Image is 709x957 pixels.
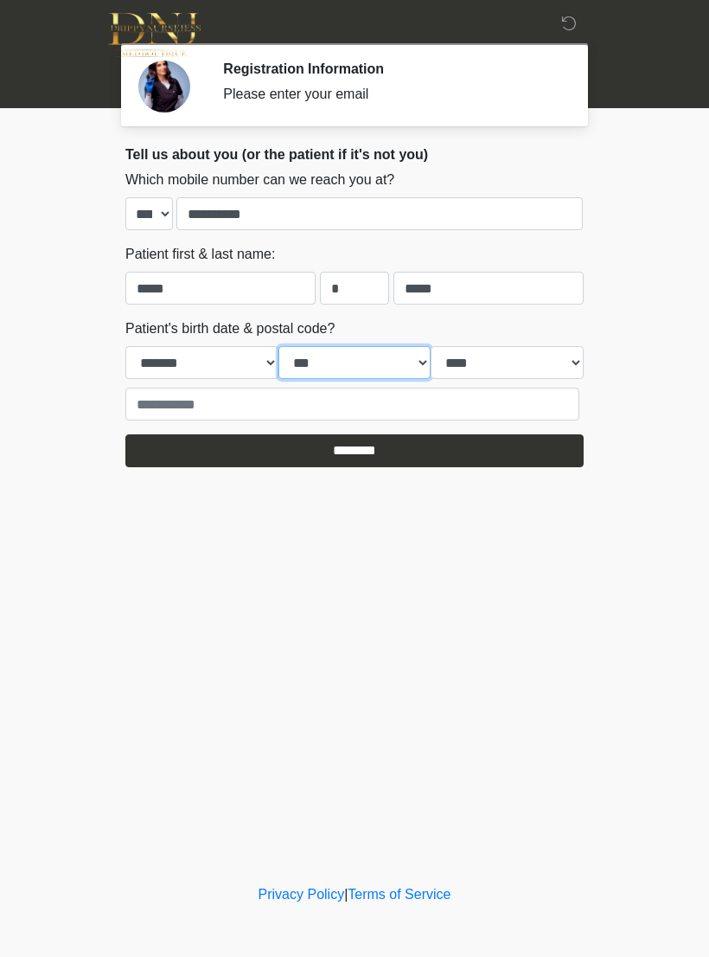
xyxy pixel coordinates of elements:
[125,170,394,190] label: Which mobile number can we reach you at?
[125,146,584,163] h2: Tell us about you (or the patient if it's not you)
[223,84,558,105] div: Please enter your email
[108,13,201,57] img: DNJ Med Boutique Logo
[125,318,335,339] label: Patient's birth date & postal code?
[344,887,348,902] a: |
[348,887,450,902] a: Terms of Service
[138,61,190,112] img: Agent Avatar
[125,244,275,265] label: Patient first & last name:
[259,887,345,902] a: Privacy Policy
